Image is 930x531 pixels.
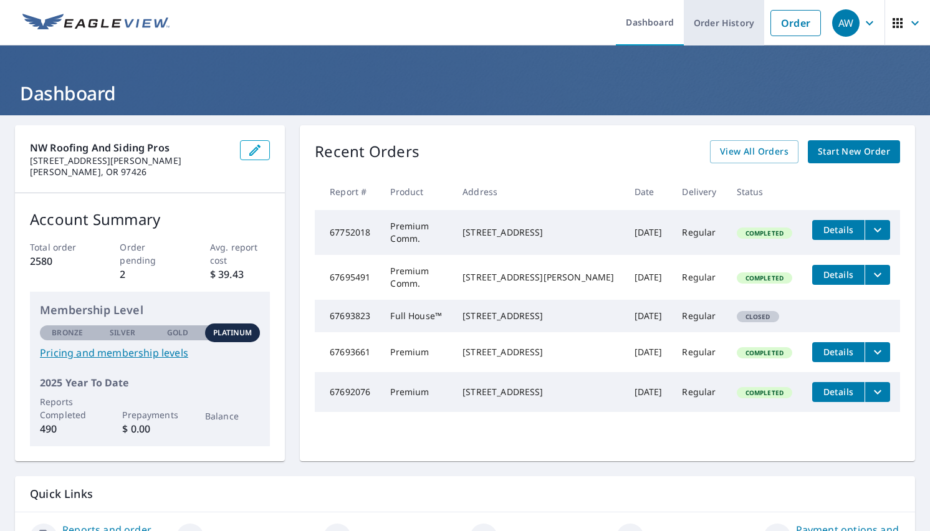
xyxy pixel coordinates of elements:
p: Bronze [52,327,83,338]
td: [DATE] [625,210,673,255]
p: 2 [120,267,180,282]
td: 67693661 [315,332,380,372]
td: Regular [672,300,726,332]
button: detailsBtn-67692076 [812,382,865,402]
th: Status [727,173,802,210]
p: Avg. report cost [210,241,270,267]
span: Start New Order [818,144,890,160]
button: filesDropdownBtn-67752018 [865,220,890,240]
p: Reports Completed [40,395,95,421]
p: Prepayments [122,408,177,421]
p: Recent Orders [315,140,419,163]
p: Order pending [120,241,180,267]
div: [STREET_ADDRESS] [463,346,614,358]
a: Pricing and membership levels [40,345,260,360]
span: Details [820,269,857,280]
button: detailsBtn-67695491 [812,265,865,285]
p: Silver [110,327,136,338]
div: [STREET_ADDRESS] [463,226,614,239]
span: Completed [738,348,791,357]
div: [STREET_ADDRESS] [463,310,614,322]
p: 2580 [30,254,90,269]
div: [STREET_ADDRESS][PERSON_NAME] [463,271,614,284]
span: Details [820,386,857,398]
p: Gold [167,327,188,338]
button: filesDropdownBtn-67693661 [865,342,890,362]
p: $ 0.00 [122,421,177,436]
td: 67693823 [315,300,380,332]
th: Report # [315,173,380,210]
p: Account Summary [30,208,270,231]
td: Premium Comm. [380,255,453,300]
td: Premium Comm. [380,210,453,255]
p: NW Roofing and Siding Pros [30,140,230,155]
p: Total order [30,241,90,254]
span: Closed [738,312,778,321]
th: Product [380,173,453,210]
p: $ 39.43 [210,267,270,282]
td: Regular [672,372,726,412]
td: [DATE] [625,372,673,412]
td: Premium [380,332,453,372]
a: View All Orders [710,140,798,163]
span: Completed [738,229,791,237]
td: 67752018 [315,210,380,255]
p: Quick Links [30,486,900,502]
span: Completed [738,388,791,397]
span: Completed [738,274,791,282]
td: Premium [380,372,453,412]
td: [DATE] [625,255,673,300]
td: [DATE] [625,300,673,332]
p: Balance [205,409,260,423]
button: detailsBtn-67693661 [812,342,865,362]
td: 67692076 [315,372,380,412]
p: [PERSON_NAME], OR 97426 [30,166,230,178]
button: filesDropdownBtn-67692076 [865,382,890,402]
p: Membership Level [40,302,260,318]
p: [STREET_ADDRESS][PERSON_NAME] [30,155,230,166]
img: EV Logo [22,14,170,32]
th: Address [453,173,624,210]
th: Delivery [672,173,726,210]
td: [DATE] [625,332,673,372]
p: Platinum [213,327,252,338]
td: Regular [672,210,726,255]
td: Regular [672,332,726,372]
button: detailsBtn-67752018 [812,220,865,240]
th: Date [625,173,673,210]
a: Start New Order [808,140,900,163]
td: 67695491 [315,255,380,300]
span: Details [820,346,857,358]
p: 490 [40,421,95,436]
button: filesDropdownBtn-67695491 [865,265,890,285]
h1: Dashboard [15,80,915,106]
span: Details [820,224,857,236]
p: 2025 Year To Date [40,375,260,390]
td: Full House™ [380,300,453,332]
span: View All Orders [720,144,789,160]
div: [STREET_ADDRESS] [463,386,614,398]
a: Order [770,10,821,36]
div: AW [832,9,860,37]
td: Regular [672,255,726,300]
